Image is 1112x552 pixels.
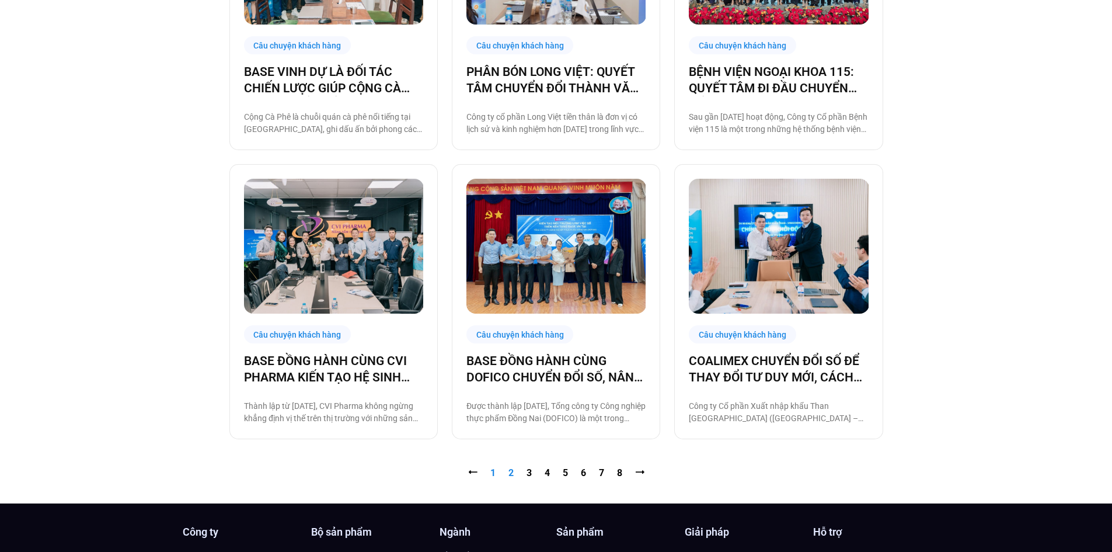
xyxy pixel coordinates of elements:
h4: Sản phẩm [556,527,673,537]
a: PHÂN BÓN LONG VIỆT: QUYẾT TÂM CHUYỂN ĐỔI THÀNH VĂN PHÒNG SỐ, GIẢM CÁC THỦ TỤC GIẤY TỜ [466,64,646,96]
h4: Ngành [440,527,556,537]
nav: Pagination [229,466,883,480]
p: Công ty Cổ phần Xuất nhập khẩu Than [GEOGRAPHIC_DATA] ([GEOGRAPHIC_DATA] – Coal Import Export Joi... [689,400,868,425]
div: Câu chuyện khách hàng [466,325,574,343]
div: Câu chuyện khách hàng [689,325,796,343]
h4: Bộ sản phẩm [311,527,428,537]
a: 3 [527,467,532,478]
div: Câu chuyện khách hàng [244,36,351,54]
a: BASE ĐỒNG HÀNH CÙNG DOFICO CHUYỂN ĐỔI SỐ, NÂNG CAO VỊ THẾ DOANH NGHIỆP VIỆT [466,353,646,386]
p: Thành lập từ [DATE], CVI Pharma không ngừng khẳng định vị thế trên thị trường với những sản phẩm ... [244,400,423,425]
p: Cộng Cà Phê là chuỗi quán cà phê nổi tiếng tại [GEOGRAPHIC_DATA], ghi dấu ấn bởi phong cách thiết... [244,111,423,136]
span: ⭠ [468,467,477,478]
a: BỆNH VIỆN NGOẠI KHOA 115: QUYẾT TÂM ĐI ĐẦU CHUYỂN ĐỔI SỐ NGÀNH Y TẾ! [689,64,868,96]
h4: Giải pháp [685,527,801,537]
a: 2 [508,467,514,478]
a: 7 [599,467,604,478]
h4: Công ty [183,527,299,537]
div: Câu chuyện khách hàng [689,36,796,54]
p: Được thành lập [DATE], Tổng công ty Công nghiệp thực phẩm Đồng Nai (DOFICO) là một trong những tổ... [466,400,646,425]
a: 5 [563,467,568,478]
h4: Hỗ trợ [813,527,930,537]
a: 4 [545,467,550,478]
span: 1 [490,467,496,478]
div: Câu chuyện khách hàng [466,36,574,54]
a: COALIMEX CHUYỂN ĐỔI SỐ ĐỂ THAY ĐỔI TƯ DUY MỚI, CÁCH LÀM MỚI, TẠO BƯỚC TIẾN MỚI [689,353,868,386]
a: BASE ĐỒNG HÀNH CÙNG CVI PHARMA KIẾN TẠO HỆ SINH THÁI SỐ VẬN HÀNH TOÀN DIỆN! [244,353,423,386]
a: 8 [617,467,622,478]
a: BASE VINH DỰ LÀ ĐỐI TÁC CHIẾN LƯỢC GIÚP CỘNG CÀ PHÊ CHUYỂN ĐỔI SỐ VẬN HÀNH! [244,64,423,96]
a: ⭢ [635,467,644,478]
div: Câu chuyện khách hàng [244,325,351,343]
p: Sau gần [DATE] hoạt động, Công ty Cổ phần Bệnh viện 115 là một trong những hệ thống bệnh viện ngo... [689,111,868,136]
p: Công ty cổ phần Long Việt tiền thân là đơn vị có lịch sử và kinh nghiệm hơn [DATE] trong lĩnh vực... [466,111,646,136]
a: 6 [581,467,586,478]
